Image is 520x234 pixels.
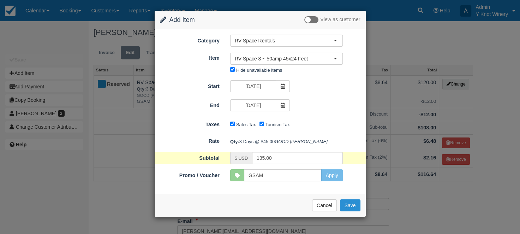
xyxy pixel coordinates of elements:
label: Subtotal [155,152,225,162]
em: GOOD [PERSON_NAME] [275,139,328,144]
label: Taxes [155,118,225,128]
label: Promo / Voucher [155,169,225,179]
strong: Qty [230,139,239,144]
label: Category [155,35,225,45]
span: Add Item [169,16,195,23]
label: Start [155,80,225,90]
label: Sales Tax [236,122,256,127]
small: $ USD [235,156,248,161]
button: Save [340,199,360,211]
button: RV Space 3 ~ 50amp 45x24 Feet [230,53,343,65]
span: View as customer [320,17,360,23]
label: End [155,99,225,109]
button: Cancel [312,199,337,211]
label: Tourism Tax [265,122,290,127]
div: 3 Days @ $45.00 [225,136,366,147]
button: RV Space Rentals [230,35,343,47]
span: RV Space Rentals [235,37,334,44]
label: Item [155,52,225,62]
span: RV Space 3 ~ 50amp 45x24 Feet [235,55,334,62]
label: Rate [155,135,225,145]
button: Apply [321,169,343,181]
label: Hide unavailable items [236,68,282,73]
